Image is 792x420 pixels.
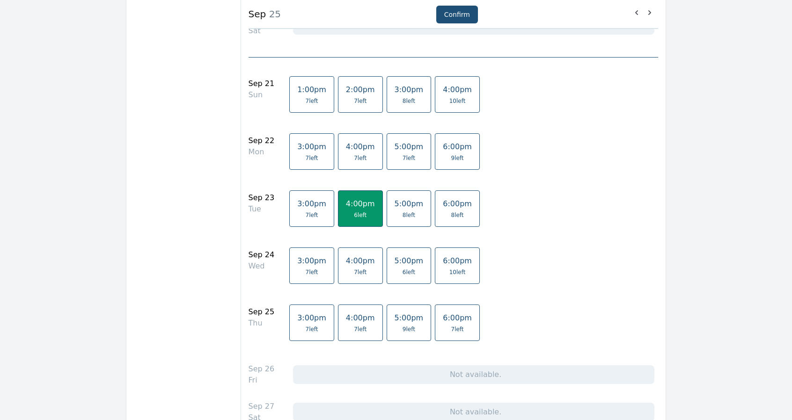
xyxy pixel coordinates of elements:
div: Sep 25 [249,306,275,318]
span: 7 left [403,154,415,162]
span: 9 left [451,154,464,162]
div: Not available. [293,365,654,384]
span: 10 left [449,97,466,105]
span: 2:00pm [346,85,375,94]
span: 7 left [305,211,318,219]
span: 1:00pm [297,85,326,94]
span: 3:00pm [297,313,326,322]
span: 4:00pm [346,142,375,151]
span: 3:00pm [395,85,424,94]
span: 4:00pm [346,256,375,265]
span: 6:00pm [443,256,472,265]
div: Sat [249,25,275,36]
span: 7 left [354,268,367,276]
div: Wed [249,261,275,272]
div: Thu [249,318,275,329]
span: 3:00pm [297,142,326,151]
span: 5:00pm [395,256,424,265]
span: 7 left [354,326,367,333]
span: 7 left [305,97,318,105]
span: 25 [266,8,281,20]
span: 7 left [451,326,464,333]
span: 9 left [403,326,415,333]
span: 6 left [403,268,415,276]
div: Sep 24 [249,249,275,261]
span: 4:00pm [443,85,472,94]
span: 8 left [451,211,464,219]
span: 3:00pm [297,256,326,265]
div: Sep 21 [249,78,275,89]
span: 8 left [403,97,415,105]
span: 5:00pm [395,142,424,151]
span: 8 left [403,211,415,219]
span: 6:00pm [443,142,472,151]
span: 4:00pm [346,199,375,208]
span: 6:00pm [443,199,472,208]
strong: Sep [249,8,266,20]
span: 7 left [354,154,367,162]
span: 5:00pm [395,313,424,322]
button: Confirm [436,6,478,23]
div: Fri [249,375,275,386]
span: 7 left [305,326,318,333]
span: 3:00pm [297,199,326,208]
span: 6:00pm [443,313,472,322]
div: Sep 26 [249,363,275,375]
div: Mon [249,146,275,158]
div: Sun [249,89,275,101]
span: 7 left [305,268,318,276]
span: 6 left [354,211,367,219]
span: 4:00pm [346,313,375,322]
div: Tue [249,203,275,215]
span: 7 left [354,97,367,105]
div: Sep 27 [249,401,275,412]
span: 10 left [449,268,466,276]
div: Sep 23 [249,192,275,203]
span: 5:00pm [395,199,424,208]
div: Sep 22 [249,135,275,146]
span: 7 left [305,154,318,162]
